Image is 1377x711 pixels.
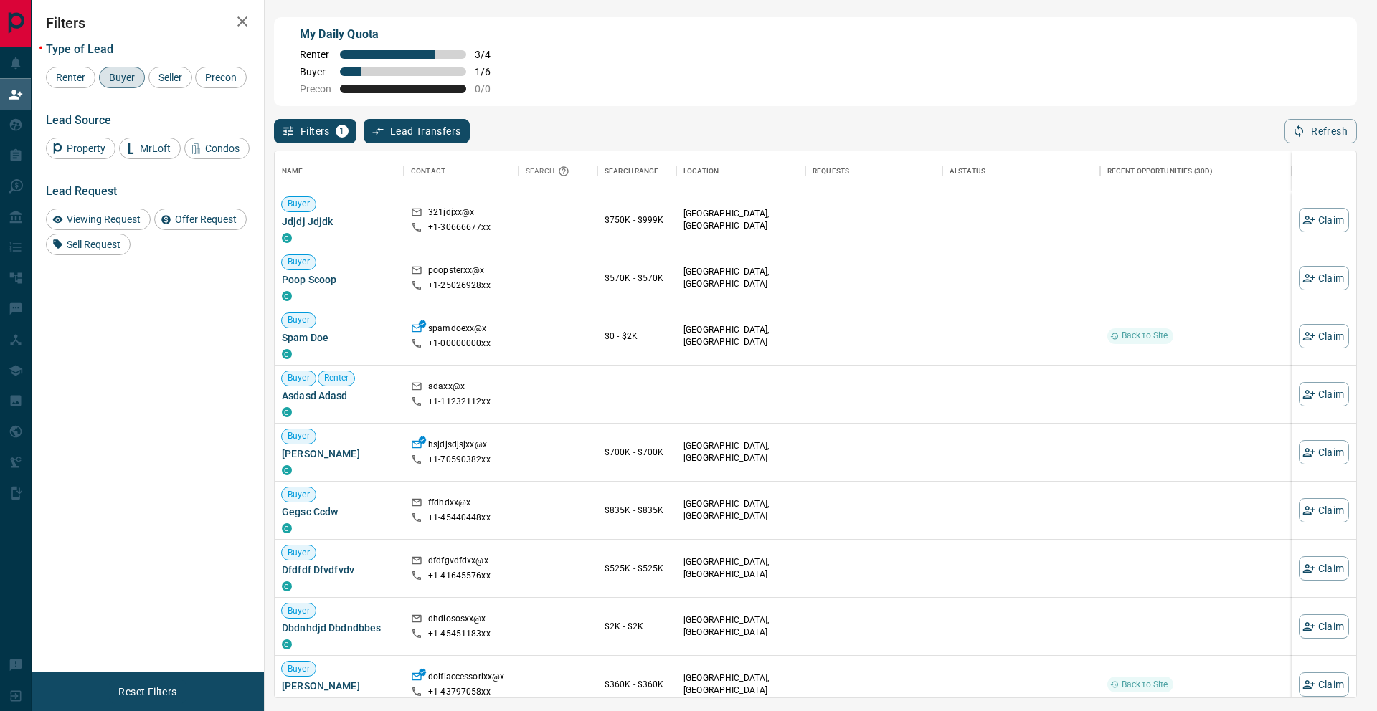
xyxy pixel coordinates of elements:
[282,523,292,533] div: condos.ca
[683,266,798,290] p: [GEOGRAPHIC_DATA], [GEOGRAPHIC_DATA]
[1284,119,1357,143] button: Refresh
[46,234,131,255] div: Sell Request
[282,679,397,693] span: [PERSON_NAME]
[282,605,316,617] span: Buyer
[683,208,798,232] p: [GEOGRAPHIC_DATA], [GEOGRAPHIC_DATA]
[282,330,397,345] span: Spam Doe
[109,679,186,704] button: Reset Filters
[282,430,316,442] span: Buyer
[46,113,111,127] span: Lead Source
[683,324,798,348] p: [GEOGRAPHIC_DATA], [GEOGRAPHIC_DATA]
[605,678,669,691] p: $360K - $360K
[605,562,669,575] p: $525K - $525K
[428,439,487,454] p: hsjdjsdjsjxx@x
[282,256,316,268] span: Buyer
[282,447,397,461] span: [PERSON_NAME]
[475,66,506,77] span: 1 / 6
[1299,382,1349,406] button: Claim
[62,214,146,225] span: Viewing Request
[1299,556,1349,581] button: Claim
[683,440,798,464] p: [GEOGRAPHIC_DATA], [GEOGRAPHIC_DATA]
[195,67,247,88] div: Precon
[300,49,331,60] span: Renter
[282,198,316,210] span: Buyer
[46,184,117,198] span: Lead Request
[428,555,488,570] p: dfdfgvdfdxx@x
[428,396,491,408] p: +1- 11232112xx
[46,42,113,56] span: Type of Lead
[46,138,115,159] div: Property
[942,151,1100,191] div: AI Status
[282,621,397,635] span: Dbdnhdjd Dbdndbbes
[605,330,669,343] p: $0 - $2K
[282,372,316,384] span: Buyer
[300,83,331,95] span: Precon
[1116,679,1174,691] span: Back to Site
[428,686,491,698] p: +1- 43797058xx
[300,26,506,43] p: My Daily Quota
[119,138,181,159] div: MrLoft
[318,372,355,384] span: Renter
[1299,672,1349,697] button: Claim
[153,72,187,83] span: Seller
[282,639,292,649] div: condos.ca
[605,151,659,191] div: Search Range
[1116,330,1174,342] span: Back to Site
[282,314,316,326] span: Buyer
[1299,266,1349,290] button: Claim
[428,628,491,640] p: +1- 45451183xx
[597,151,676,191] div: Search Range
[1299,498,1349,522] button: Claim
[428,454,491,466] p: +1- 70590382xx
[275,151,404,191] div: Name
[200,72,242,83] span: Precon
[282,349,292,359] div: condos.ca
[428,221,491,234] p: +1- 30666677xx
[683,672,798,697] p: [GEOGRAPHIC_DATA], [GEOGRAPHIC_DATA]
[282,388,397,403] span: Asdasd Adasd
[428,613,486,628] p: dhdiososxx@x
[813,151,849,191] div: Requests
[282,489,316,501] span: Buyer
[282,547,316,559] span: Buyer
[104,72,140,83] span: Buyer
[135,143,176,154] span: MrLoft
[605,504,669,517] p: $835K - $835K
[364,119,470,143] button: Lead Transfers
[282,407,292,417] div: condos.ca
[274,119,356,143] button: Filters1
[46,14,250,32] h2: Filters
[1299,614,1349,639] button: Claim
[99,67,145,88] div: Buyer
[404,151,519,191] div: Contact
[805,151,942,191] div: Requests
[1299,208,1349,232] button: Claim
[428,497,470,512] p: ffdhdxx@x
[282,465,292,475] div: condos.ca
[428,323,486,338] p: spamdoexx@x
[282,233,292,243] div: condos.ca
[46,67,95,88] div: Renter
[683,556,798,581] p: [GEOGRAPHIC_DATA], [GEOGRAPHIC_DATA]
[676,151,805,191] div: Location
[184,138,250,159] div: Condos
[62,143,110,154] span: Property
[170,214,242,225] span: Offer Request
[46,209,151,230] div: Viewing Request
[282,272,397,287] span: Poop Scoop
[282,291,292,301] div: condos.ca
[475,83,506,95] span: 0 / 0
[282,581,292,591] div: condos.ca
[62,239,126,250] span: Sell Request
[282,151,303,191] div: Name
[683,151,719,191] div: Location
[428,381,465,396] p: adaxx@x
[605,272,669,285] p: $570K - $570K
[526,151,573,191] div: Search
[428,338,491,350] p: +1- 00000000xx
[428,264,485,280] p: poopsterxx@x
[605,620,669,633] p: $2K - $2K
[605,446,669,459] p: $700K - $700K
[1299,440,1349,464] button: Claim
[1107,151,1213,191] div: Recent Opportunities (30d)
